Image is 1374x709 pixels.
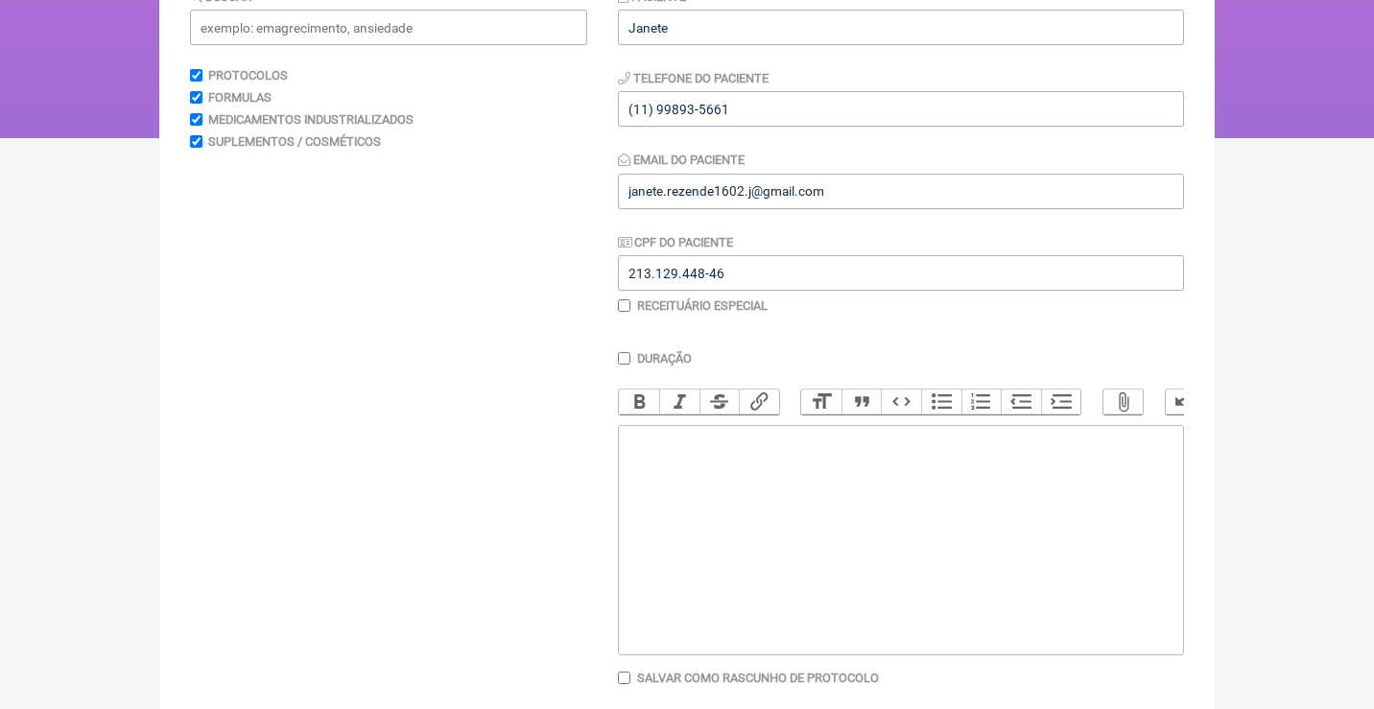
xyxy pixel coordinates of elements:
[699,390,740,414] button: Strikethrough
[208,112,414,127] label: Medicamentos Industrializados
[618,71,769,85] label: Telefone do Paciente
[881,390,921,414] button: Code
[961,390,1002,414] button: Numbers
[637,671,879,685] label: Salvar como rascunho de Protocolo
[1041,390,1081,414] button: Increase Level
[208,68,288,83] label: Protocolos
[1103,390,1144,414] button: Attach Files
[1166,390,1206,414] button: Undo
[1001,390,1041,414] button: Decrease Level
[659,390,699,414] button: Italic
[618,235,733,249] label: CPF do Paciente
[637,298,768,313] label: Receituário Especial
[841,390,882,414] button: Quote
[190,10,587,45] input: exemplo: emagrecimento, ansiedade
[921,390,961,414] button: Bullets
[739,390,779,414] button: Link
[208,90,272,105] label: Formulas
[619,390,659,414] button: Bold
[208,134,381,149] label: Suplementos / Cosméticos
[618,153,745,167] label: Email do Paciente
[801,390,841,414] button: Heading
[637,351,692,366] label: Duração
